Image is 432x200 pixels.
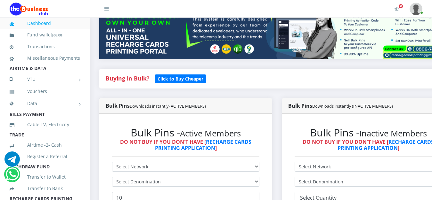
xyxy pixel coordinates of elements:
img: Logo [10,3,48,15]
a: Dashboard [10,16,80,31]
a: Data [10,96,80,112]
a: Chat for support [6,171,19,182]
strong: Bulk Pins [106,102,206,109]
span: Activate Your Membership [398,4,403,9]
a: Register a Referral [10,149,80,164]
small: Downloads instantly (ACTIVE MEMBERS) [130,103,206,109]
a: Miscellaneous Payments [10,51,80,65]
strong: Bulk Pins [288,102,393,109]
a: Vouchers [10,84,80,99]
small: [ ] [52,33,63,37]
a: Transfer to Bank [10,181,80,196]
h2: Bulk Pins - [112,127,259,139]
a: Airtime -2- Cash [10,138,80,152]
small: Inactive Members [359,128,427,139]
a: Transfer to Wallet [10,170,80,184]
a: VTU [10,71,80,87]
img: User [410,3,422,15]
a: Fund wallet[68.08] [10,27,80,42]
small: Active Members [180,128,241,139]
small: Downloads instantly (INACTIVE MEMBERS) [312,103,393,109]
a: RECHARGE CARDS PRINTING APPLICATION [155,138,252,151]
b: Click to Buy Cheaper [158,76,203,82]
a: Chat for support [4,156,20,167]
strong: DO NOT BUY IF YOU DON'T HAVE [ ] [120,138,251,151]
i: Activate Your Membership [395,6,399,12]
a: Transactions [10,39,80,54]
strong: Buying in Bulk? [106,74,149,82]
b: 68.08 [53,33,62,37]
a: Click to Buy Cheaper [155,74,206,82]
a: Cable TV, Electricity [10,117,80,132]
